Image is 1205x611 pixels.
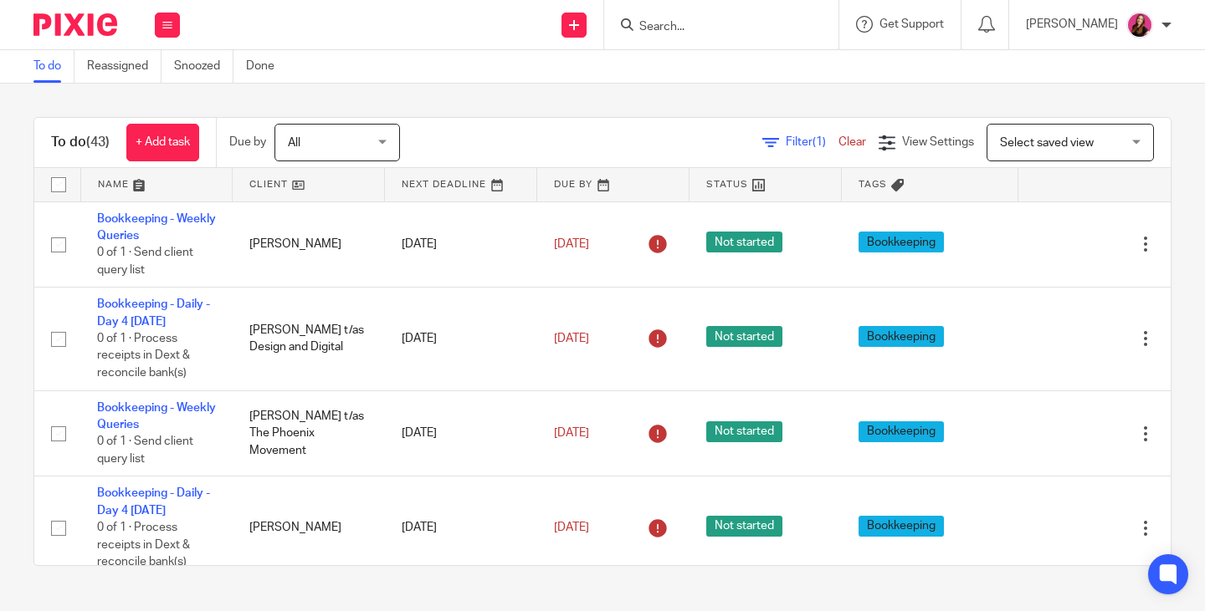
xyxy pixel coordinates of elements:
[385,476,537,579] td: [DATE]
[97,213,216,242] a: Bookkeeping - Weekly Queries
[33,13,117,36] img: Pixie
[554,333,589,344] span: [DATE]
[813,136,826,148] span: (1)
[233,390,385,476] td: [PERSON_NAME] t/as The Phoenix Movement
[233,201,385,288] td: [PERSON_NAME]
[859,232,944,252] span: Bookkeeping
[706,421,782,442] span: Not started
[706,326,782,347] span: Not started
[385,390,537,476] td: [DATE]
[97,333,190,379] span: 0 of 1 · Process receipts in Dext & reconcile bank(s)
[174,50,233,83] a: Snoozed
[229,134,266,150] p: Due by
[246,50,287,83] a: Done
[554,427,589,439] span: [DATE]
[97,487,210,516] a: Bookkeeping - Daily - Day 4 [DATE]
[97,247,193,276] span: 0 of 1 · Send client query list
[859,326,944,347] span: Bookkeeping
[859,516,944,537] span: Bookkeeping
[288,137,300,149] span: All
[97,436,193,466] span: 0 of 1 · Send client query list
[1126,12,1153,38] img: 21.png
[554,238,589,250] span: [DATE]
[859,180,887,189] span: Tags
[233,288,385,390] td: [PERSON_NAME] t/as Design and Digital
[126,124,199,161] a: + Add task
[1000,137,1094,149] span: Select saved view
[838,136,866,148] a: Clear
[385,201,537,288] td: [DATE]
[786,136,838,148] span: Filter
[97,298,210,327] a: Bookkeeping - Daily - Day 4 [DATE]
[86,135,110,149] span: (43)
[1026,16,1118,33] p: [PERSON_NAME]
[638,20,788,35] input: Search
[233,476,385,579] td: [PERSON_NAME]
[51,134,110,151] h1: To do
[859,421,944,442] span: Bookkeeping
[706,232,782,252] span: Not started
[97,402,216,430] a: Bookkeeping - Weekly Queries
[706,516,782,537] span: Not started
[879,18,944,30] span: Get Support
[554,522,589,533] span: [DATE]
[97,522,190,568] span: 0 of 1 · Process receipts in Dext & reconcile bank(s)
[33,50,74,83] a: To do
[87,50,162,83] a: Reassigned
[385,288,537,390] td: [DATE]
[902,136,974,148] span: View Settings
